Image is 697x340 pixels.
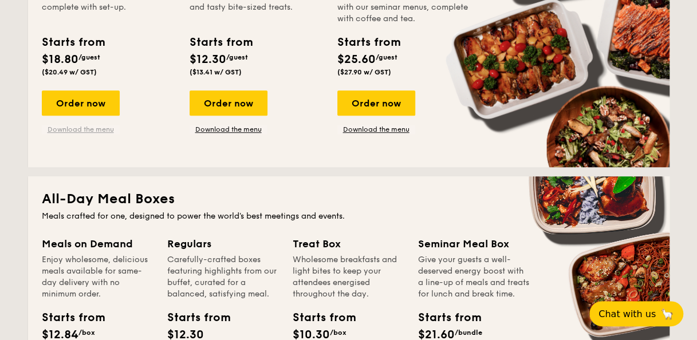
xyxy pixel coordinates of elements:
[190,34,252,51] div: Starts from
[337,34,400,51] div: Starts from
[190,53,226,66] span: $12.30
[167,309,219,326] div: Starts from
[42,254,153,300] div: Enjoy wholesome, delicious meals available for same-day delivery with no minimum order.
[42,34,104,51] div: Starts from
[42,125,120,134] a: Download the menu
[190,68,242,76] span: ($13.41 w/ GST)
[42,68,97,76] span: ($20.49 w/ GST)
[455,329,482,337] span: /bundle
[190,125,267,134] a: Download the menu
[167,254,279,300] div: Carefully-crafted boxes featuring highlights from our buffet, curated for a balanced, satisfying ...
[42,190,656,208] h2: All-Day Meal Boxes
[337,68,391,76] span: ($27.90 w/ GST)
[293,309,344,326] div: Starts from
[293,236,404,252] div: Treat Box
[190,90,267,116] div: Order now
[337,125,415,134] a: Download the menu
[78,329,95,337] span: /box
[42,90,120,116] div: Order now
[78,53,100,61] span: /guest
[598,309,656,319] span: Chat with us
[418,254,530,300] div: Give your guests a well-deserved energy boost with a line-up of meals and treats for lunch and br...
[337,53,376,66] span: $25.60
[42,236,153,252] div: Meals on Demand
[42,211,656,222] div: Meals crafted for one, designed to power the world's best meetings and events.
[330,329,346,337] span: /box
[660,307,674,321] span: 🦙
[418,309,470,326] div: Starts from
[226,53,248,61] span: /guest
[42,53,78,66] span: $18.80
[589,301,683,326] button: Chat with us🦙
[293,254,404,300] div: Wholesome breakfasts and light bites to keep your attendees energised throughout the day.
[418,236,530,252] div: Seminar Meal Box
[42,309,93,326] div: Starts from
[167,236,279,252] div: Regulars
[337,90,415,116] div: Order now
[376,53,397,61] span: /guest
